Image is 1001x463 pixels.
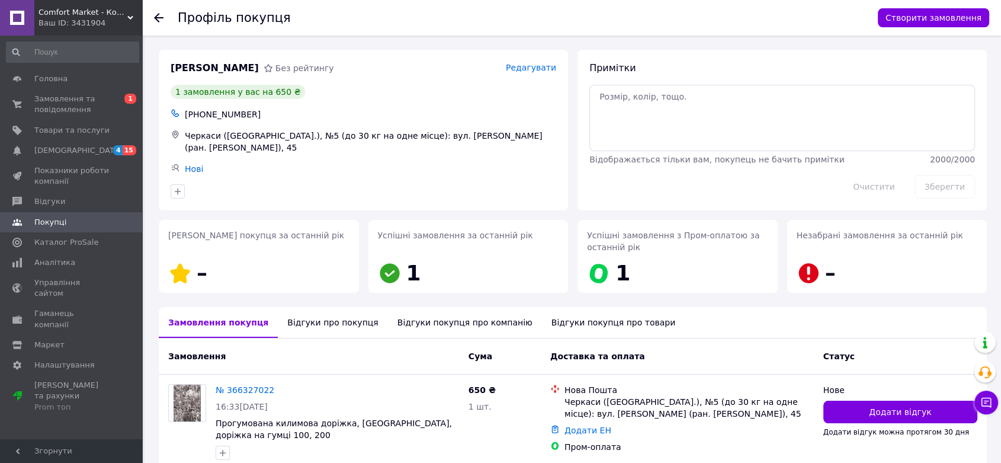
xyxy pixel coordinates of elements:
div: Нова Пошта [564,384,814,396]
div: Відгуки покупця про компанію [388,307,542,338]
span: Comfort Market - Комфорт та затишок для всієї родини! [38,7,127,18]
div: Черкаси ([GEOGRAPHIC_DATA].), №5 (до 30 кг на одне місце): вул. [PERSON_NAME] (ран. [PERSON_NAME]... [182,127,559,156]
div: Черкаси ([GEOGRAPHIC_DATA].), №5 (до 30 кг на одне місце): вул. [PERSON_NAME] (ран. [PERSON_NAME]... [564,396,814,420]
a: Фото товару [168,384,206,422]
span: Каталог ProSale [34,237,98,248]
div: Нове [823,384,977,396]
span: 1 [406,261,421,285]
button: Створити замовлення [878,8,989,27]
span: Додати відгук [869,406,931,418]
span: Без рейтингу [275,63,334,73]
div: 1 замовлення у вас на 650 ₴ [171,85,305,99]
span: Гаманець компанії [34,308,110,330]
span: Налаштування [34,360,95,371]
div: Повернутися назад [154,12,163,24]
div: Пром-оплата [564,441,814,453]
span: [PERSON_NAME] [171,62,259,75]
div: Ваш ID: 3431904 [38,18,142,28]
div: Замовлення покупця [159,307,278,338]
span: Відгуки [34,196,65,207]
span: Замовлення та повідомлення [34,94,110,115]
span: Доставка та оплата [550,352,645,361]
span: 1 [124,94,136,104]
span: Успішні замовлення з Пром-оплатою за останній рік [587,231,759,252]
h1: Профіль покупця [178,11,291,25]
input: Пошук [6,41,139,63]
div: [PHONE_NUMBER] [182,106,559,123]
span: Покупці [34,217,66,228]
span: Управління сайтом [34,277,110,299]
div: Prom топ [34,402,110,413]
span: 16:33[DATE] [216,402,268,411]
img: Фото товару [174,385,201,422]
div: Відгуки про покупця [278,307,387,338]
a: Додати ЕН [564,426,611,435]
a: Нові [185,164,203,174]
span: Показники роботи компанії [34,165,110,187]
span: [PERSON_NAME] та рахунки [34,380,110,413]
span: 650 ₴ [469,385,496,395]
span: – [825,261,836,285]
span: 15 [123,145,136,155]
span: Відображається тільки вам, покупець не бачить примітки [589,155,845,164]
span: Головна [34,74,68,84]
span: Статус [823,352,855,361]
a: № 366327022 [216,385,274,395]
span: Cума [469,352,492,361]
span: Успішні замовлення за останній рік [378,231,533,240]
span: Аналітика [34,257,75,268]
span: Товари та послуги [34,125,110,136]
span: – [197,261,207,285]
div: Відгуки покупця про товари [542,307,685,338]
span: [PERSON_NAME] покупця за останній рік [168,231,344,240]
span: 1 шт. [469,402,492,411]
span: Додати відгук можна протягом 30 дня [823,428,969,436]
span: Замовлення [168,352,226,361]
span: 4 [113,145,123,155]
a: Прогумована килимова доріжка, [GEOGRAPHIC_DATA], доріжка на гумці 100, 200 [216,419,452,440]
span: 1 [615,261,630,285]
span: Незабрані замовлення за останній рік [797,231,963,240]
button: Додати відгук [823,401,977,423]
span: Редагувати [506,63,556,72]
span: [DEMOGRAPHIC_DATA] [34,145,122,156]
button: Чат з покупцем [974,391,998,414]
span: Маркет [34,340,65,350]
span: 2000 / 2000 [930,155,975,164]
span: Примітки [589,62,636,74]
